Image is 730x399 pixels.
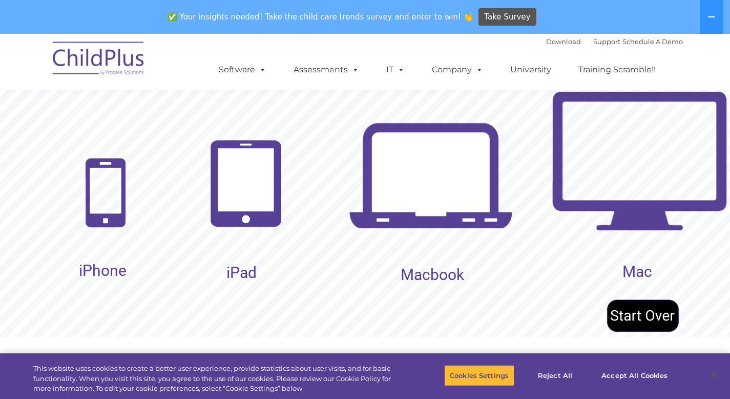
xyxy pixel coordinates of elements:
a: Take Survey [478,8,536,26]
a: Software [208,59,277,80]
a: Assessments [283,59,369,80]
img: ChildPlus by Procare Solutions [48,34,150,86]
font: | [546,37,683,46]
div: This website uses cookies to create a better user experience, provide statistics about user visit... [33,364,402,394]
a: Support [593,37,620,46]
button: Accept All Cookies [596,365,673,386]
button: Close [702,364,725,387]
a: Download [546,37,581,46]
a: University [500,59,561,80]
button: Cookies Settings [444,365,514,386]
span: Take Survey [484,8,530,26]
span: ✅ Your insights needed! Take the child care trends survey and enter to win! 👏 [163,7,477,27]
rs-layer: iPad [226,266,257,279]
button: Reject All [523,365,587,386]
a: Schedule A Demo [622,37,683,46]
span: Last name [310,59,341,67]
a: IT [376,59,415,80]
a: Company [422,59,493,80]
span: Phone number [310,102,353,109]
rs-layer: Macbook [401,268,464,281]
rs-layer: iPhone [79,264,127,277]
a: Training Scramble!! [568,59,666,80]
rs-layer: Mac [622,265,652,278]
